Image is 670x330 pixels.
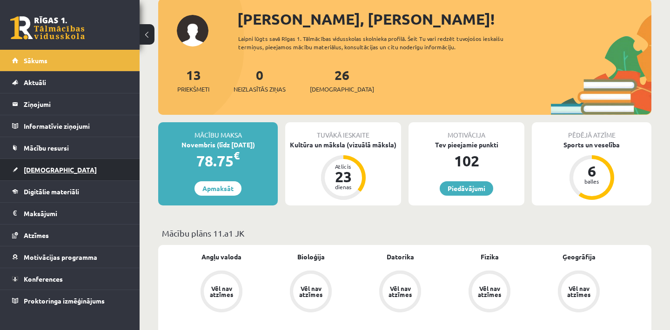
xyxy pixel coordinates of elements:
span: [DEMOGRAPHIC_DATA] [310,85,374,94]
a: Angļu valoda [201,252,241,262]
div: 23 [329,169,357,184]
div: Sports un veselība [532,140,651,150]
div: Vēl nav atzīmes [298,285,324,297]
div: balles [578,178,606,184]
a: Vēl nav atzīmes [534,271,623,314]
a: Mācību resursi [12,137,128,158]
a: Sākums [12,50,128,71]
a: Fizika [481,252,499,262]
div: Atlicis [329,164,357,169]
a: Kultūra un māksla (vizuālā māksla) Atlicis 23 dienas [285,140,401,201]
legend: Maksājumi [24,203,128,224]
span: Neizlasītās ziņas [234,85,286,94]
div: 102 [409,150,524,172]
a: Vēl nav atzīmes [355,271,445,314]
a: 26[DEMOGRAPHIC_DATA] [310,66,374,94]
a: Vēl nav atzīmes [266,271,355,314]
a: Proktoringa izmēģinājums [12,290,128,311]
a: [DEMOGRAPHIC_DATA] [12,159,128,180]
a: Aktuāli [12,72,128,93]
a: Konferences [12,268,128,290]
a: Ziņojumi [12,93,128,115]
div: [PERSON_NAME], [PERSON_NAME]! [237,8,651,30]
p: Mācību plāns 11.a1 JK [162,227,648,239]
span: Aktuāli [24,78,46,86]
div: Vēl nav atzīmes [208,285,234,297]
a: Informatīvie ziņojumi [12,115,128,137]
a: Maksājumi [12,203,128,224]
a: Digitālie materiāli [12,181,128,202]
div: Tuvākā ieskaite [285,122,401,140]
div: Motivācija [409,122,524,140]
a: Motivācijas programma [12,246,128,268]
div: dienas [329,184,357,190]
a: Vēl nav atzīmes [445,271,534,314]
span: € [234,149,240,162]
span: [DEMOGRAPHIC_DATA] [24,165,97,174]
div: Pēdējā atzīme [532,122,651,140]
div: 6 [578,164,606,178]
span: Priekšmeti [177,85,209,94]
span: Atzīmes [24,231,49,239]
span: Sākums [24,56,47,65]
legend: Ziņojumi [24,93,128,115]
a: Piedāvājumi [440,181,493,196]
span: Proktoringa izmēģinājums [24,297,105,305]
legend: Informatīvie ziņojumi [24,115,128,137]
a: Vēl nav atzīmes [177,271,266,314]
span: Digitālie materiāli [24,187,79,196]
div: Novembris (līdz [DATE]) [158,140,278,150]
span: Motivācijas programma [24,253,97,261]
a: Atzīmes [12,224,128,246]
div: Kultūra un māksla (vizuālā māksla) [285,140,401,150]
a: Sports un veselība 6 balles [532,140,651,201]
div: Vēl nav atzīmes [476,285,502,297]
a: Rīgas 1. Tālmācības vidusskola [10,16,85,40]
a: Datorika [387,252,414,262]
a: 0Neizlasītās ziņas [234,66,286,94]
div: Mācību maksa [158,122,278,140]
div: Tev pieejamie punkti [409,140,524,150]
a: Ģeogrāfija [563,252,596,262]
a: Bioloģija [297,252,325,262]
a: Apmaksāt [194,181,241,196]
div: Laipni lūgts savā Rīgas 1. Tālmācības vidusskolas skolnieka profilā. Šeit Tu vari redzēt tuvojošo... [238,34,534,51]
span: Mācību resursi [24,144,69,152]
a: 13Priekšmeti [177,66,209,94]
div: 78.75 [158,150,278,172]
div: Vēl nav atzīmes [387,285,413,297]
span: Konferences [24,275,63,283]
div: Vēl nav atzīmes [566,285,592,297]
